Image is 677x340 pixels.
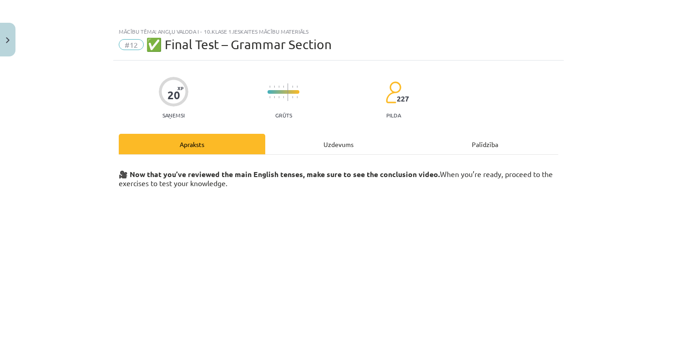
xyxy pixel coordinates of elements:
[297,96,298,98] img: icon-short-line-57e1e144782c952c97e751825c79c345078a6d821885a25fce030b3d8c18986b.svg
[177,86,183,91] span: XP
[119,134,265,154] div: Apraksts
[119,39,144,50] span: #12
[146,37,332,52] span: ✅ Final Test – Grammar Section
[167,89,180,101] div: 20
[283,96,284,98] img: icon-short-line-57e1e144782c952c97e751825c79c345078a6d821885a25fce030b3d8c18986b.svg
[292,96,293,98] img: icon-short-line-57e1e144782c952c97e751825c79c345078a6d821885a25fce030b3d8c18986b.svg
[274,86,275,88] img: icon-short-line-57e1e144782c952c97e751825c79c345078a6d821885a25fce030b3d8c18986b.svg
[297,86,298,88] img: icon-short-line-57e1e144782c952c97e751825c79c345078a6d821885a25fce030b3d8c18986b.svg
[265,134,412,154] div: Uzdevums
[119,28,558,35] div: Mācību tēma: Angļu valoda i - 10.klase 1.ieskaites mācību materiāls
[386,112,401,118] p: pilda
[412,134,558,154] div: Palīdzība
[275,112,292,118] p: Grūts
[269,96,270,98] img: icon-short-line-57e1e144782c952c97e751825c79c345078a6d821885a25fce030b3d8c18986b.svg
[6,37,10,43] img: icon-close-lesson-0947bae3869378f0d4975bcd49f059093ad1ed9edebbc8119c70593378902aed.svg
[385,81,401,104] img: students-c634bb4e5e11cddfef0936a35e636f08e4e9abd3cc4e673bd6f9a4125e45ecb1.svg
[119,163,558,188] h3: When you’re ready, proceed to the exercises to test your knowledge.
[283,86,284,88] img: icon-short-line-57e1e144782c952c97e751825c79c345078a6d821885a25fce030b3d8c18986b.svg
[159,112,188,118] p: Saņemsi
[119,169,440,179] strong: 🎥 Now that you’ve reviewed the main English tenses, make sure to see the conclusion video.
[292,86,293,88] img: icon-short-line-57e1e144782c952c97e751825c79c345078a6d821885a25fce030b3d8c18986b.svg
[269,86,270,88] img: icon-short-line-57e1e144782c952c97e751825c79c345078a6d821885a25fce030b3d8c18986b.svg
[274,96,275,98] img: icon-short-line-57e1e144782c952c97e751825c79c345078a6d821885a25fce030b3d8c18986b.svg
[397,95,409,103] span: 227
[288,83,288,101] img: icon-long-line-d9ea69661e0d244f92f715978eff75569469978d946b2353a9bb055b3ed8787d.svg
